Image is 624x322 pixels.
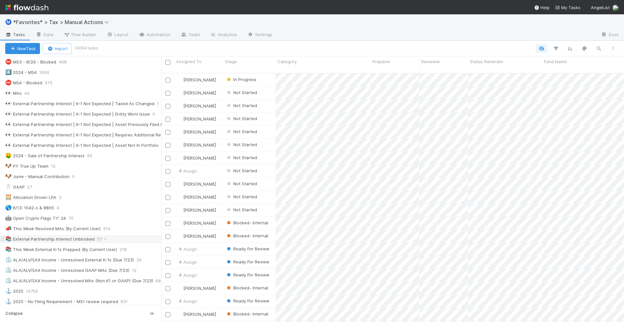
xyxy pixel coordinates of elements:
[165,130,170,135] input: Toggle Row Selected
[120,245,133,254] span: 218
[183,103,216,108] span: [PERSON_NAME]
[5,226,12,231] span: 📣
[225,58,237,65] span: Stage
[165,299,170,304] input: Toggle Row Selected
[226,232,268,239] div: Blocked- Internal
[165,286,170,291] input: Toggle Row Selected
[226,76,256,83] div: In Progress
[165,169,170,174] input: Toggle Row Selected
[177,272,197,278] span: Assign
[177,155,216,161] div: [PERSON_NAME]
[5,266,129,274] div: ALA/ALV/SAX Income - Unresolved GAAP MAs (Due 7/23)
[177,286,182,291] img: avatar_66854b90-094e-431f-b713-6ac88429a2b8.png
[183,286,216,291] span: [PERSON_NAME]
[6,311,23,316] span: Collapse
[165,78,170,83] input: Toggle Row Selected
[5,174,12,179] span: 🐶
[183,207,216,213] span: [PERSON_NAME]
[5,184,12,189] span: 🦷
[177,312,182,317] img: avatar_711f55b7-5a46-40da-996f-bc93b6b86381.png
[165,91,170,96] input: Toggle Row Selected
[5,58,56,66] div: MS3 - 8/29 - Blocked
[183,77,216,82] span: [PERSON_NAME]
[177,181,182,187] img: avatar_d45d11ee-0024-4901-936f-9df0a9cc3b4e.png
[5,90,12,96] span: 👀
[5,59,12,64] span: ⛔
[226,77,256,82] span: In Progress
[5,111,12,117] span: 👀
[136,256,148,264] span: 39
[156,277,167,285] span: 68
[177,207,182,213] img: avatar_d45d11ee-0024-4901-936f-9df0a9cc3b4e.png
[226,311,268,316] span: Blocked- Internal
[555,4,580,11] a: My Tasks
[226,193,257,200] div: Not Started
[226,90,257,95] span: Not Started
[5,2,48,13] img: logo-inverted-e16ddd16eac7371096b0.svg
[226,272,269,277] span: Ready For Review
[24,89,36,97] span: 44
[5,141,159,149] div: External Partnership Interest | K-1 Not Expected | Asset Not In Portfolio
[421,58,440,65] span: Reviewer
[39,68,56,77] span: 1604
[5,80,12,85] span: ⛔
[5,120,170,129] div: External Partnership Interest | K-1 Not Expected | Asset Previously Filed Final
[226,89,257,96] div: Not Started
[183,181,216,187] span: [PERSON_NAME]
[205,30,242,40] a: Analytics
[596,30,624,40] a: Docs
[26,287,45,295] span: 14756
[177,103,182,108] img: avatar_d45d11ee-0024-4901-936f-9df0a9cc3b4e.png
[226,259,269,264] span: Ready For Review
[177,90,182,95] img: avatar_d45d11ee-0024-4901-936f-9df0a9cc3b4e.png
[177,129,182,134] img: avatar_d45d11ee-0024-4901-936f-9df0a9cc3b4e.png
[555,5,580,10] span: My Tasks
[177,233,182,239] img: avatar_711f55b7-5a46-40da-996f-bc93b6b86381.png
[5,277,153,285] div: ALA/ALV/SAX Income - Unresolved MAs (Non K1 or GAAP) (Due 7/23)
[226,298,269,304] div: Ready For Review
[226,181,257,186] span: Not Started
[226,233,268,238] span: Blocked- Internal
[165,104,170,109] input: Toggle Row Selected
[176,58,201,65] span: Assigned To
[5,204,54,212] div: 6/13: 1042-s & 8805
[165,208,170,213] input: Toggle Row Selected
[372,58,390,65] span: Preparer
[226,207,257,212] span: Not Started
[5,142,12,148] span: 👀
[5,193,56,202] div: Allocation Driven LPA
[5,31,25,38] span: Tasks
[226,206,257,213] div: Not Started
[226,103,257,108] span: Not Started
[165,312,170,317] input: Toggle Row Selected
[177,168,197,174] div: Assign
[177,259,197,265] span: Assign
[183,155,216,161] span: [PERSON_NAME]
[177,207,216,213] div: [PERSON_NAME]
[58,30,101,40] a: Flow Builder
[5,214,66,222] div: Open Crypto Flags TY' 24
[470,58,503,65] span: Status Reminder
[226,116,257,121] span: Not Started
[5,101,12,106] span: 👀
[183,90,216,95] span: [PERSON_NAME]
[5,131,170,139] div: External Partnership Interest | K-1 Not Expected | Requires Additional Review
[5,298,118,306] div: 2025 - No Filing Requirement - MS1 review required
[165,182,170,187] input: Toggle Row Selected
[226,285,268,291] div: Blocked- Internal
[5,43,40,54] button: NewTask
[5,121,12,127] span: 👀
[5,183,25,191] div: GAAP
[177,194,216,200] div: [PERSON_NAME]
[132,266,143,274] span: 12
[5,225,101,233] div: This Week Resolved MAs (By Current User)
[5,194,12,200] span: 🧮
[226,154,257,161] div: Not Started
[183,220,216,226] span: [PERSON_NAME]
[5,299,12,304] span: ⚓
[226,155,257,160] span: Not Started
[177,298,197,304] span: Assign
[87,152,99,160] span: 60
